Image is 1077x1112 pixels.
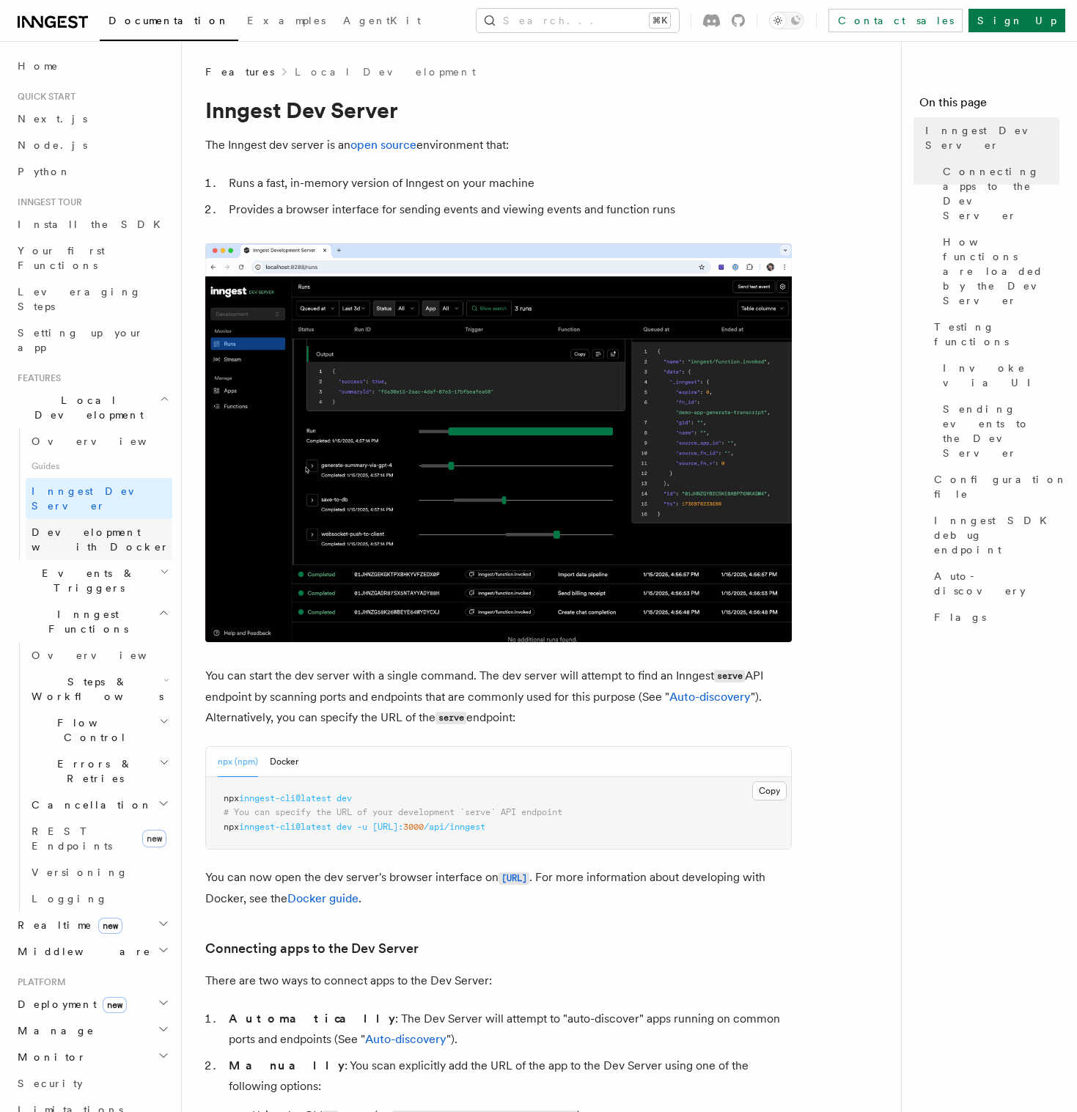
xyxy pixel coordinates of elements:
a: Contact sales [828,9,963,32]
span: dev [337,793,352,803]
button: Cancellation [26,792,172,818]
span: How functions are loaded by the Dev Server [943,235,1059,308]
span: Cancellation [26,798,152,812]
span: Home [18,59,59,73]
a: Sending events to the Dev Server [937,396,1059,466]
span: Inngest SDK debug endpoint [934,513,1059,557]
p: There are two ways to connect apps to the Dev Server: [205,971,792,991]
span: Features [12,372,61,384]
span: /api/inngest [424,822,485,832]
button: Toggle dark mode [769,12,804,29]
span: Local Development [12,393,160,422]
span: dev [337,822,352,832]
a: Connecting apps to the Dev Server [937,158,1059,229]
a: Testing functions [928,314,1059,355]
a: Sign Up [968,9,1065,32]
span: Testing functions [934,320,1059,349]
span: Inngest Dev Server [925,123,1059,152]
span: Flow Control [26,715,159,745]
a: Versioning [26,859,172,885]
h4: On this page [919,94,1059,117]
span: Manage [12,1023,95,1038]
img: Dev Server Demo [205,243,792,642]
a: Connecting apps to the Dev Server [205,938,419,959]
span: Versioning [32,866,128,878]
button: Manage [12,1017,172,1044]
a: REST Endpointsnew [26,818,172,859]
button: Events & Triggers [12,560,172,601]
a: Overview [26,428,172,454]
span: Invoke via UI [943,361,1059,390]
span: Auto-discovery [934,569,1059,598]
a: How functions are loaded by the Dev Server [937,229,1059,314]
a: Install the SDK [12,211,172,238]
button: Errors & Retries [26,751,172,792]
button: Steps & Workflows [26,669,172,710]
p: You can start the dev server with a single command. The dev server will attempt to find an Innges... [205,666,792,729]
a: Logging [26,885,172,912]
li: Runs a fast, in-memory version of Inngest on your machine [224,173,792,194]
a: AgentKit [334,4,430,40]
span: inngest-cli@latest [239,793,331,803]
a: Overview [26,642,172,669]
span: Leveraging Steps [18,286,141,312]
span: 3000 [403,822,424,832]
span: Inngest Dev Server [32,485,157,512]
span: Overview [32,435,183,447]
span: Steps & Workflows [26,674,163,704]
span: AgentKit [343,15,421,26]
span: Quick start [12,91,76,103]
span: Deployment [12,997,127,1012]
code: [URL] [499,872,529,885]
span: Security [18,1078,83,1089]
span: new [142,830,166,847]
kbd: ⌘K [650,13,670,28]
span: Your first Functions [18,245,105,271]
span: [URL]: [372,822,403,832]
span: Setting up your app [18,327,144,353]
a: Node.js [12,132,172,158]
span: -u [357,822,367,832]
button: Inngest Functions [12,601,172,642]
span: Middleware [12,944,151,959]
a: Docker guide [287,891,359,905]
a: Invoke via UI [937,355,1059,396]
span: Documentation [109,15,229,26]
span: new [98,918,122,934]
span: Next.js [18,113,87,125]
a: Local Development [295,65,476,79]
div: Inngest Functions [12,642,172,912]
span: Platform [12,976,66,988]
span: npx [224,822,239,832]
span: Configuration file [934,472,1067,501]
a: Auto-discovery [365,1032,446,1046]
span: Install the SDK [18,218,169,230]
span: inngest-cli@latest [239,822,331,832]
span: Logging [32,893,108,905]
button: npx (npm) [218,747,258,777]
span: Inngest Functions [12,607,158,636]
a: Home [12,53,172,79]
strong: Manually [229,1058,345,1072]
strong: Automatically [229,1012,395,1026]
span: REST Endpoints [32,825,112,852]
a: Flags [928,604,1059,630]
a: [URL] [499,870,529,884]
a: Development with Docker [26,519,172,560]
button: Realtimenew [12,912,172,938]
span: Realtime [12,918,122,932]
a: Documentation [100,4,238,41]
span: npx [224,793,239,803]
span: Development with Docker [32,526,169,553]
span: Python [18,166,71,177]
a: Inngest SDK debug endpoint [928,507,1059,563]
button: Search...⌘K [477,9,679,32]
a: Inngest Dev Server [26,478,172,519]
span: Connecting apps to the Dev Server [943,164,1059,223]
span: Inngest tour [12,196,82,208]
a: Setting up your app [12,320,172,361]
a: Configuration file [928,466,1059,507]
button: Flow Control [26,710,172,751]
span: Examples [247,15,326,26]
a: Inngest Dev Server [919,117,1059,158]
